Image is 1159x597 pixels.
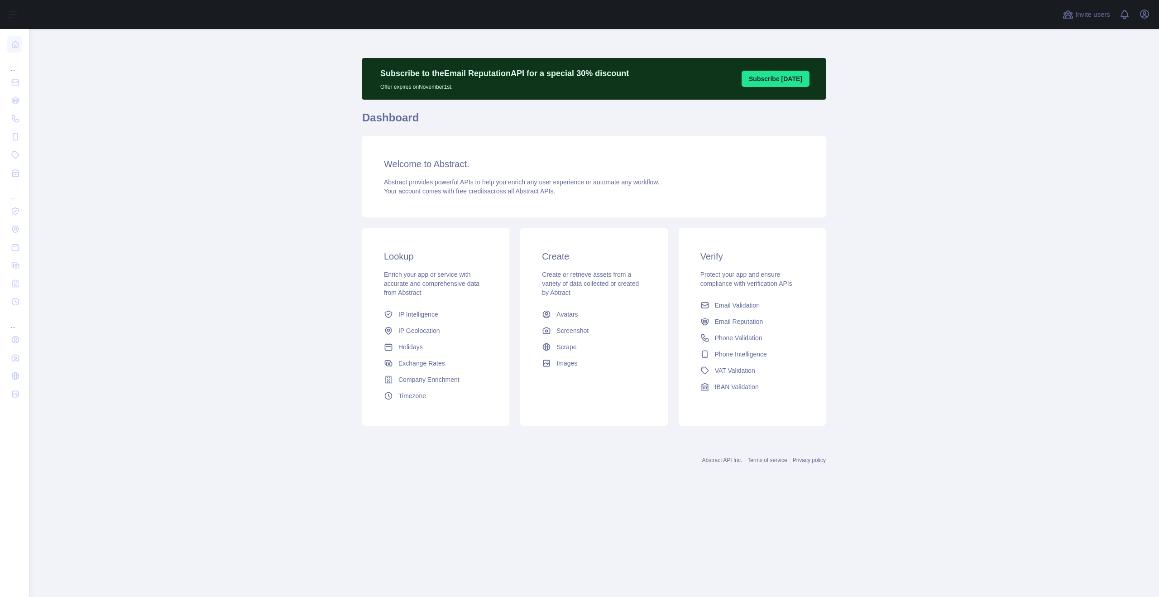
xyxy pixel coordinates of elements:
[384,178,660,186] span: Abstract provides powerful APIs to help you enrich any user experience or automate any workflow.
[715,350,767,359] span: Phone Intelligence
[380,339,491,355] a: Holidays
[747,457,787,463] a: Terms of service
[398,326,440,335] span: IP Geolocation
[556,310,578,319] span: Avatars
[398,342,423,351] span: Holidays
[556,359,577,368] span: Images
[380,306,491,323] a: IP Intelligence
[715,333,762,342] span: Phone Validation
[398,310,438,319] span: IP Intelligence
[398,391,426,400] span: Timezone
[7,54,22,72] div: ...
[380,388,491,404] a: Timezone
[384,250,488,263] h3: Lookup
[556,326,589,335] span: Screenshot
[398,375,460,384] span: Company Enrichment
[700,271,792,287] span: Protect your app and ensure compliance with verification APIs
[538,339,649,355] a: Scrape
[384,188,555,195] span: Your account comes with across all Abstract APIs.
[538,306,649,323] a: Avatars
[398,359,445,368] span: Exchange Rates
[456,188,487,195] span: free credits
[538,323,649,339] a: Screenshot
[715,301,760,310] span: Email Validation
[384,158,804,170] h3: Welcome to Abstract.
[556,342,576,351] span: Scrape
[697,346,808,362] a: Phone Intelligence
[793,457,826,463] a: Privacy policy
[384,271,479,296] span: Enrich your app or service with accurate and comprehensive data from Abstract
[715,317,763,326] span: Email Reputation
[742,71,809,87] button: Subscribe [DATE]
[542,250,646,263] h3: Create
[538,355,649,371] a: Images
[700,250,804,263] h3: Verify
[7,312,22,330] div: ...
[380,355,491,371] a: Exchange Rates
[380,371,491,388] a: Company Enrichment
[715,382,759,391] span: IBAN Validation
[1075,10,1110,20] span: Invite users
[697,313,808,330] a: Email Reputation
[1061,7,1112,22] button: Invite users
[380,80,629,91] p: Offer expires on November 1st.
[697,330,808,346] a: Phone Validation
[715,366,755,375] span: VAT Validation
[697,379,808,395] a: IBAN Validation
[7,183,22,201] div: ...
[697,362,808,379] a: VAT Validation
[697,297,808,313] a: Email Validation
[380,323,491,339] a: IP Geolocation
[380,67,629,80] p: Subscribe to the Email Reputation API for a special 30 % discount
[542,271,639,296] span: Create or retrieve assets from a variety of data collected or created by Abtract
[362,111,826,132] h1: Dashboard
[702,457,742,463] a: Abstract API Inc.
